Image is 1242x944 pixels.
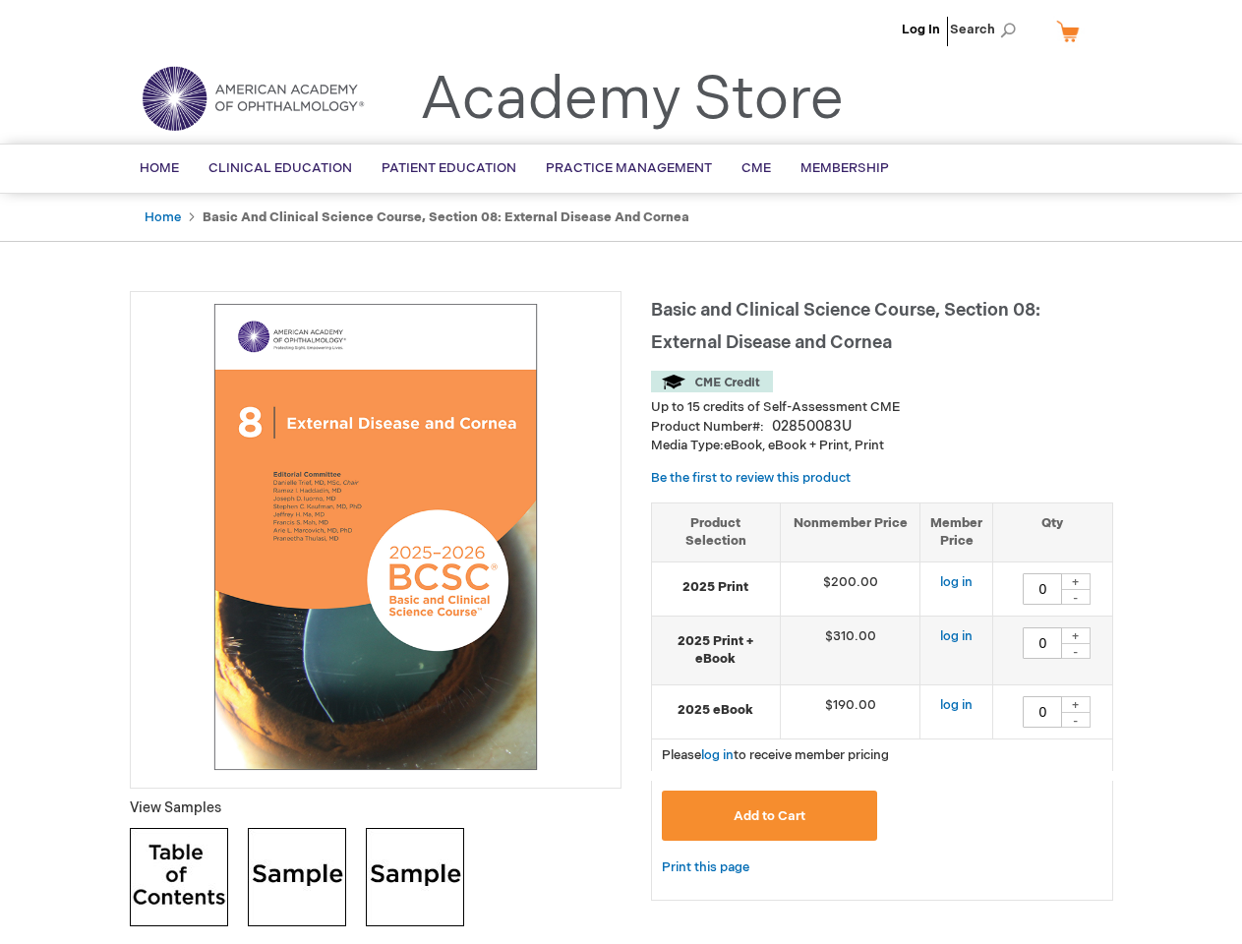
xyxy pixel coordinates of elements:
a: log in [940,697,973,713]
span: Home [140,160,179,176]
img: Click to view [366,828,464,926]
a: Home [145,209,181,225]
a: Log In [902,22,940,37]
img: Basic and Clinical Science Course, Section 08: External Disease and Cornea [141,302,611,772]
a: log in [940,628,973,644]
div: 02850083U [772,417,852,437]
strong: 2025 Print + eBook [662,632,770,669]
strong: Media Type: [651,438,724,453]
th: Qty [993,502,1112,561]
img: CME Credit [651,371,773,392]
img: Click to view [248,828,346,926]
strong: 2025 eBook [662,701,770,720]
a: Print this page [662,855,749,880]
div: - [1061,643,1091,659]
th: Nonmember Price [780,502,920,561]
td: $190.00 [780,684,920,738]
div: - [1061,589,1091,605]
span: Membership [800,160,889,176]
img: Click to view [130,828,228,926]
th: Product Selection [652,502,781,561]
th: Member Price [920,502,993,561]
strong: Product Number [651,419,764,435]
strong: 2025 Print [662,578,770,597]
input: Qty [1023,627,1062,659]
span: Patient Education [382,160,516,176]
p: View Samples [130,798,621,818]
td: $200.00 [780,561,920,616]
span: Add to Cart [734,808,805,824]
div: + [1061,696,1091,713]
li: Up to 15 credits of Self-Assessment CME [651,398,1113,417]
a: Be the first to review this product [651,470,851,486]
div: - [1061,712,1091,728]
div: + [1061,627,1091,644]
span: Basic and Clinical Science Course, Section 08: External Disease and Cornea [651,300,1040,353]
button: Add to Cart [662,791,878,841]
span: Search [950,10,1025,49]
span: Clinical Education [208,160,352,176]
input: Qty [1023,696,1062,728]
span: CME [741,160,771,176]
span: Practice Management [546,160,712,176]
strong: Basic and Clinical Science Course, Section 08: External Disease and Cornea [203,209,689,225]
a: log in [701,747,734,763]
td: $310.00 [780,616,920,684]
div: + [1061,573,1091,590]
p: eBook, eBook + Print, Print [651,437,1113,455]
a: log in [940,574,973,590]
a: Academy Store [420,65,844,136]
span: Please to receive member pricing [662,747,889,763]
input: Qty [1023,573,1062,605]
